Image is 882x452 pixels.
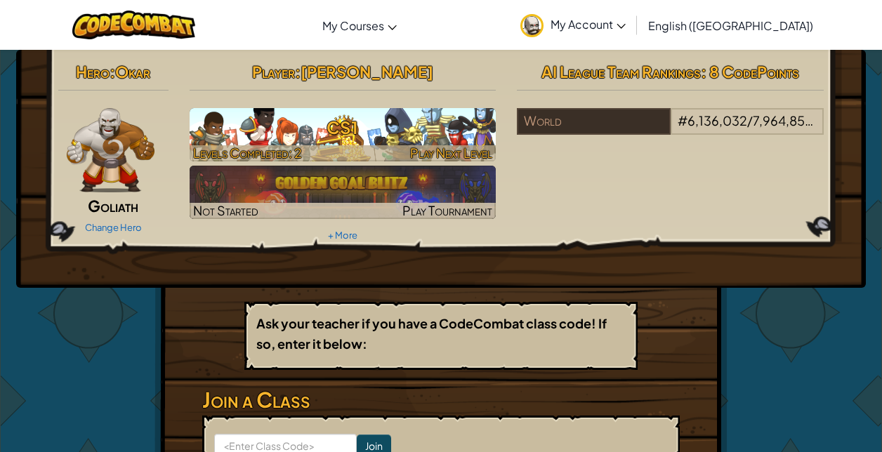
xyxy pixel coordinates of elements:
span: AI League Team Rankings [541,62,701,81]
h3: Join a Class [202,384,680,416]
h3: CS1 [190,112,496,143]
img: CodeCombat logo [72,11,195,39]
span: : [110,62,115,81]
span: : [295,62,301,81]
b: Ask your teacher if you have a CodeCombat class code! If so, enter it below: [256,315,607,352]
span: [PERSON_NAME] [301,62,433,81]
span: My Account [551,17,626,32]
span: : 8 CodePoints [701,62,799,81]
img: CS1 [190,108,496,161]
span: Player [252,62,295,81]
span: Play Next Level [410,145,492,161]
span: 7,964,859 [753,112,813,128]
span: English ([GEOGRAPHIC_DATA]) [648,18,813,33]
img: avatar [520,14,544,37]
a: World#6,136,032/7,964,859players [517,121,824,138]
span: # [678,112,687,128]
img: Golden Goal [190,166,496,219]
span: / [747,112,753,128]
a: + More [328,230,357,241]
a: Change Hero [85,222,142,233]
span: Levels Completed: 2 [193,145,302,161]
span: 6,136,032 [687,112,747,128]
div: World [517,108,670,135]
a: My Courses [315,6,404,44]
img: goliath-pose.png [67,108,154,192]
span: Not Started [193,202,258,218]
span: My Courses [322,18,384,33]
span: Goliath [88,196,138,215]
a: English ([GEOGRAPHIC_DATA]) [641,6,820,44]
a: Not StartedPlay Tournament [190,166,496,219]
a: Play Next Level [190,108,496,161]
span: players [815,112,853,128]
span: Hero [76,62,110,81]
span: Play Tournament [402,202,492,218]
span: Okar [115,62,150,81]
a: My Account [513,3,633,47]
